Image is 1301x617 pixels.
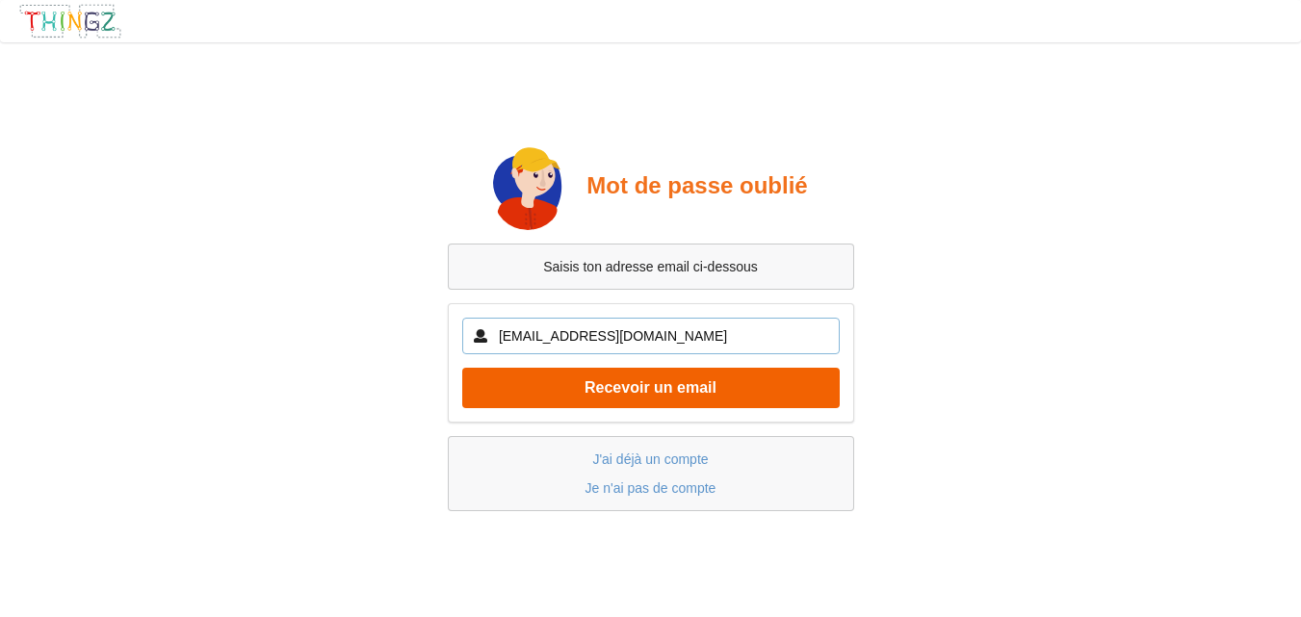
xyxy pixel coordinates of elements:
div: Saisis ton adresse email ci-dessous [448,244,854,290]
img: thingz_logo.png [18,3,122,39]
input: E-mail [462,318,840,354]
img: technicien.svg [493,147,562,231]
h2: Mot de passe oublié [448,144,854,230]
a: Je n'ai pas de compte [585,480,716,496]
button: Recevoir un email [462,368,840,407]
a: J'ai déjà un compte [592,451,708,467]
